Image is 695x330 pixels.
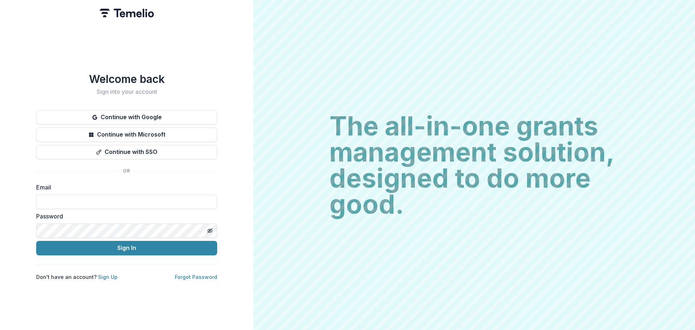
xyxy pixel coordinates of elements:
p: Don't have an account? [36,273,118,281]
label: Email [36,183,213,192]
button: Sign In [36,241,217,255]
a: Forgot Password [175,274,217,280]
img: Temelio [100,9,154,17]
button: Continue with Google [36,110,217,125]
h1: Welcome back [36,72,217,85]
button: Continue with SSO [36,145,217,159]
label: Password [36,212,213,221]
a: Sign Up [98,274,118,280]
button: Toggle password visibility [204,225,216,237]
button: Continue with Microsoft [36,128,217,142]
h2: Sign into your account [36,88,217,95]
